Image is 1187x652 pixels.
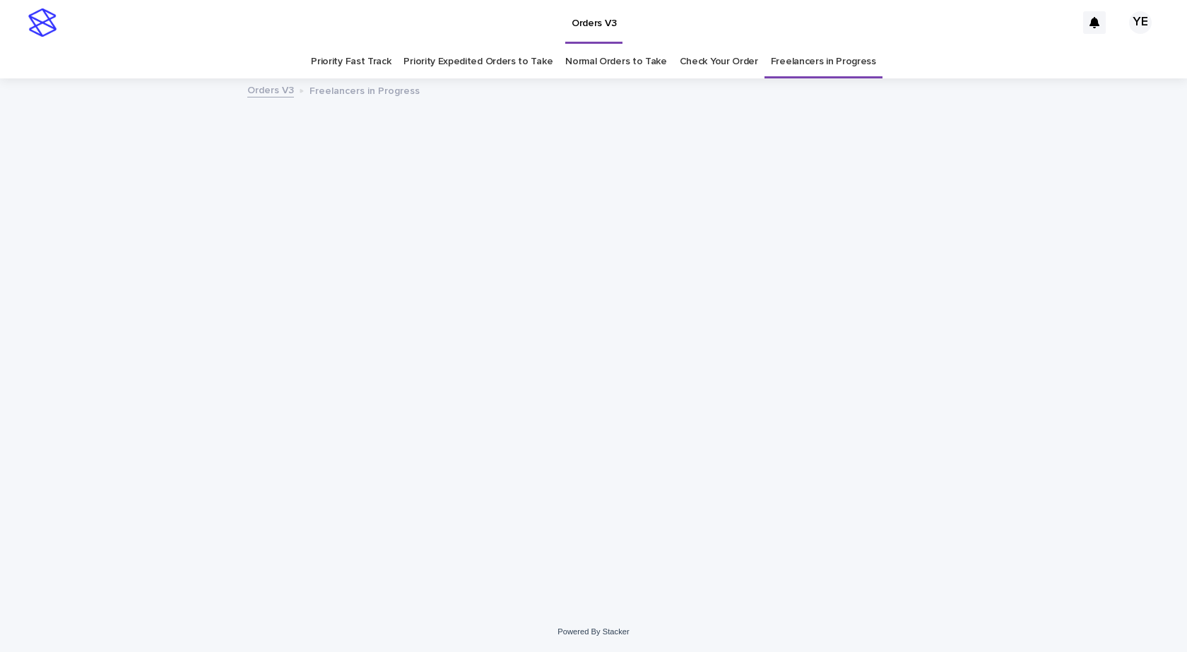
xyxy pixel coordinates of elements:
[565,45,667,78] a: Normal Orders to Take
[311,45,391,78] a: Priority Fast Track
[247,81,294,97] a: Orders V3
[680,45,758,78] a: Check Your Order
[557,627,629,636] a: Powered By Stacker
[403,45,553,78] a: Priority Expedited Orders to Take
[1129,11,1152,34] div: YE
[28,8,57,37] img: stacker-logo-s-only.png
[771,45,876,78] a: Freelancers in Progress
[309,82,420,97] p: Freelancers in Progress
